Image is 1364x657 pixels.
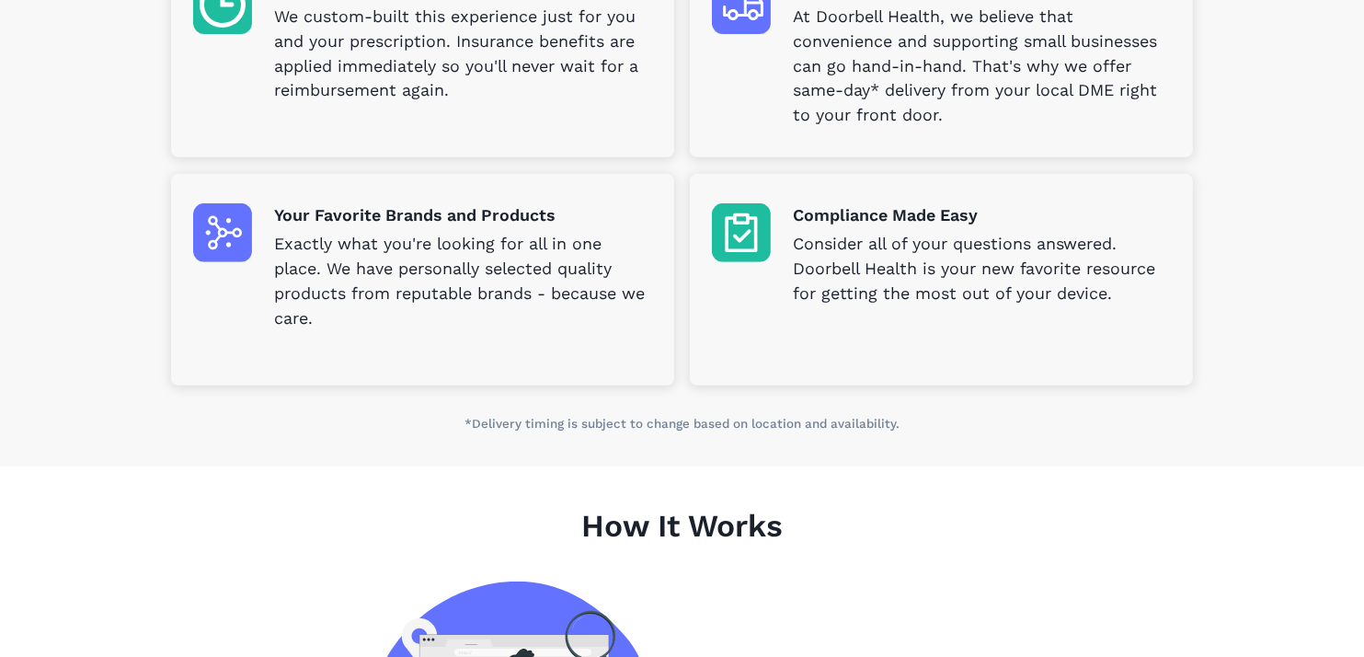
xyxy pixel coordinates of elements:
[171,508,1193,582] h1: How It Works
[793,232,1171,306] p: Consider all of your questions answered. Doorbell Health is your new favorite resource for gettin...
[274,203,652,228] p: Your Favorite Brands and Products
[793,5,1171,128] p: At Doorbell Health, we believe that convenience and supporting small businesses can go hand-in-ha...
[171,415,1193,433] p: *Delivery timing is subject to change based on location and availability.
[793,203,1171,228] p: Compliance Made Easy
[712,203,771,262] img: Compliance Made Easy icon
[193,203,252,262] img: Your Favorite Brands and Products icon
[274,5,652,104] p: We custom-built this experience just for you and your prescription. Insurance benefits are applie...
[274,232,652,331] p: Exactly what you're looking for all in one place. We have personally selected quality products fr...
